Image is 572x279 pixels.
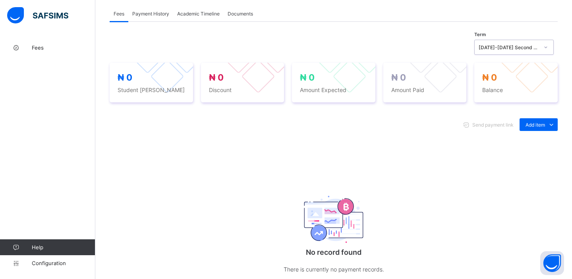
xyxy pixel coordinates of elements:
[254,264,413,274] p: There is currently no payment records.
[472,122,514,128] span: Send payment link
[228,11,253,17] span: Documents
[391,72,406,83] span: ₦ 0
[482,72,497,83] span: ₦ 0
[304,196,363,243] img: payment-empty.5787c826e2681a028c973ae0c5fbd233.svg
[209,87,276,93] span: Discount
[7,7,68,24] img: safsims
[114,11,124,17] span: Fees
[118,72,132,83] span: ₦ 0
[479,44,539,50] div: [DATE]-[DATE] Second Term
[482,87,550,93] span: Balance
[254,248,413,256] p: No record found
[132,11,169,17] span: Payment History
[32,260,95,266] span: Configuration
[391,87,459,93] span: Amount Paid
[526,122,545,128] span: Add item
[300,72,315,83] span: ₦ 0
[177,11,220,17] span: Academic Timeline
[540,251,564,275] button: Open asap
[300,87,367,93] span: Amount Expected
[32,44,95,51] span: Fees
[474,32,486,37] span: Term
[209,72,224,83] span: ₦ 0
[118,87,185,93] span: Student [PERSON_NAME]
[32,244,95,250] span: Help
